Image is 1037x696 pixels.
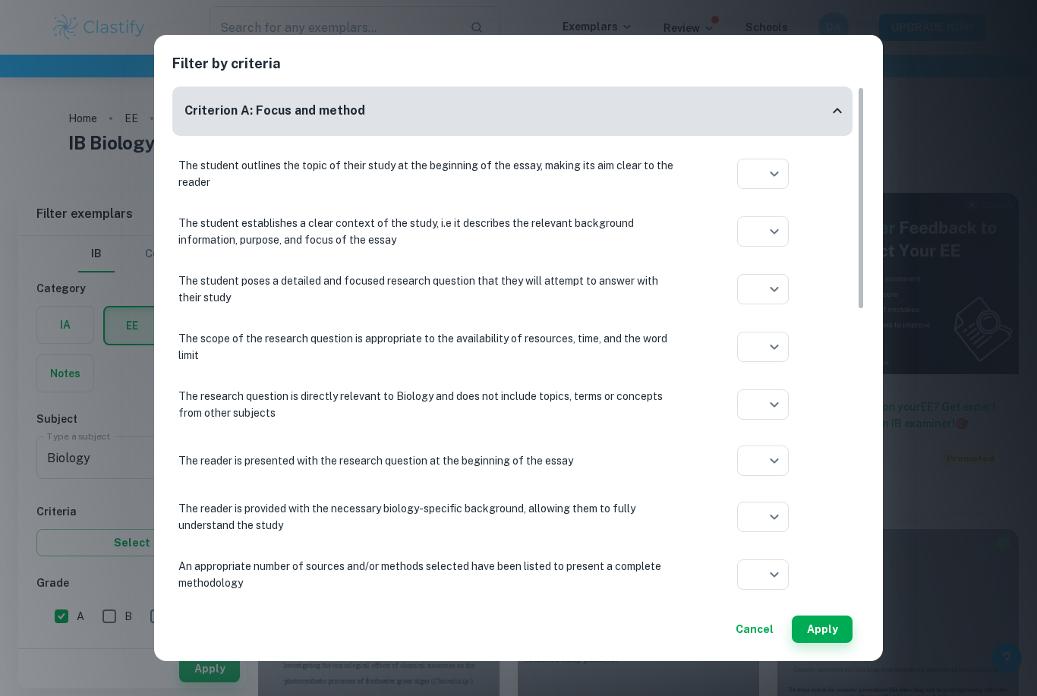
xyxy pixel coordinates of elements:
button: Cancel [730,616,780,643]
div: Criterion A: Focus and method [172,87,853,136]
p: The student poses a detailed and focused research question that they will attempt to answer with ... [178,272,679,306]
p: The scope of the research question is appropriate to the availability of resources, time, and the... [178,330,679,364]
p: The student outlines the topic of their study at the beginning of the essay, making its aim clear... [178,157,679,191]
p: The research question is directly relevant to Biology and does not include topics, terms or conce... [178,388,679,421]
p: The reader is provided with the necessary biology-specific background, allowing them to fully und... [178,500,679,534]
button: Apply [792,616,853,643]
p: The reader is presented with the research question at the beginning of the essay [178,452,679,469]
h2: Filter by criteria [172,53,865,87]
p: An appropriate number of sources and/or methods selected have been listed to present a complete m... [178,558,679,591]
h6: Criterion A: Focus and method [184,102,365,121]
p: The student establishes a clear context of the study, i.e it describes the relevant background in... [178,215,679,248]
